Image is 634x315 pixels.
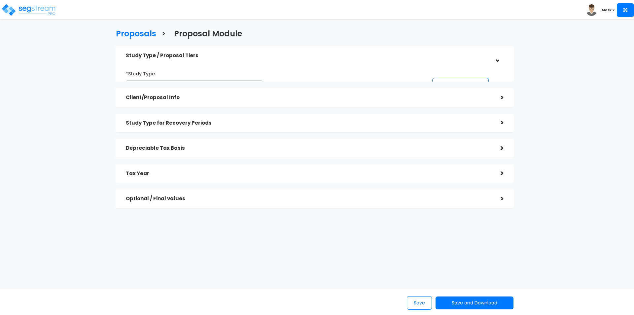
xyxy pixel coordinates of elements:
[126,145,491,151] h5: Depreciable Tax Basis
[126,53,491,59] h5: Study Type / Proposal Tiers
[126,95,491,100] h5: Client/Proposal Info
[432,78,489,92] button: Add Custom Tier
[602,8,612,13] b: Mark
[161,29,166,40] h3: >
[111,23,156,43] a: Proposals
[116,29,156,40] h3: Proposals
[491,168,504,178] div: >
[169,23,242,43] a: Proposal Module
[491,143,504,153] div: >
[1,3,57,17] img: logo_pro_r.png
[491,93,504,103] div: >
[491,194,504,204] div: >
[407,296,432,310] button: Save
[126,171,491,177] h5: Tax Year
[126,68,155,77] label: *Study Type
[491,118,504,128] div: >
[174,29,242,40] h3: Proposal Module
[126,196,491,202] h5: Optional / Final values
[492,49,502,62] div: >
[126,80,263,93] span: Medical Office
[586,4,597,16] img: avatar.png
[436,296,513,309] button: Save and Download
[126,81,262,93] span: Medical Office
[126,120,491,126] h5: Study Type for Recovery Periods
